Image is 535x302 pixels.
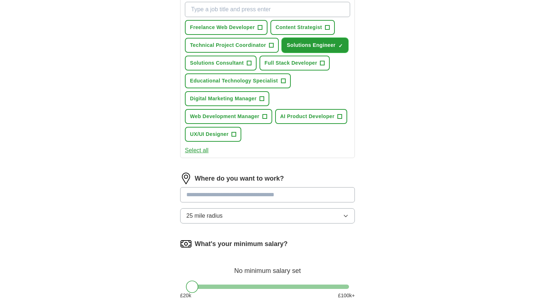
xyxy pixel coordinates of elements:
button: Content Strategist [270,20,335,35]
img: location.png [180,173,192,184]
button: Solutions Consultant [185,56,257,71]
button: Freelance Web Developer [185,20,267,35]
span: £ 100 k+ [338,292,355,299]
button: Solutions Engineer✓ [282,38,348,53]
button: Technical Project Coordinator [185,38,279,53]
button: Full Stack Developer [259,56,330,71]
button: UX/UI Designer [185,127,241,142]
span: Content Strategist [276,24,322,31]
span: Web Development Manager [190,113,259,120]
label: What's your minimum salary? [195,239,288,249]
label: Where do you want to work? [195,174,284,184]
button: Select all [185,146,209,155]
span: £ 20 k [180,292,191,299]
span: Solutions Consultant [190,59,244,67]
span: Freelance Web Developer [190,24,255,31]
button: AI Product Developer [275,109,347,124]
span: 25 mile radius [186,212,223,220]
button: Educational Technology Specialist [185,73,291,88]
img: salary.png [180,238,192,250]
span: UX/UI Designer [190,130,229,138]
input: Type a job title and press enter [185,2,350,17]
button: 25 mile radius [180,208,355,224]
span: ✓ [338,43,343,49]
span: AI Product Developer [280,113,334,120]
button: Digital Marketing Manager [185,91,269,106]
span: Educational Technology Specialist [190,77,278,85]
span: Digital Marketing Manager [190,95,257,102]
div: No minimum salary set [180,258,355,276]
span: Solutions Engineer [287,41,336,49]
button: Web Development Manager [185,109,272,124]
span: Full Stack Developer [265,59,317,67]
span: Technical Project Coordinator [190,41,266,49]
